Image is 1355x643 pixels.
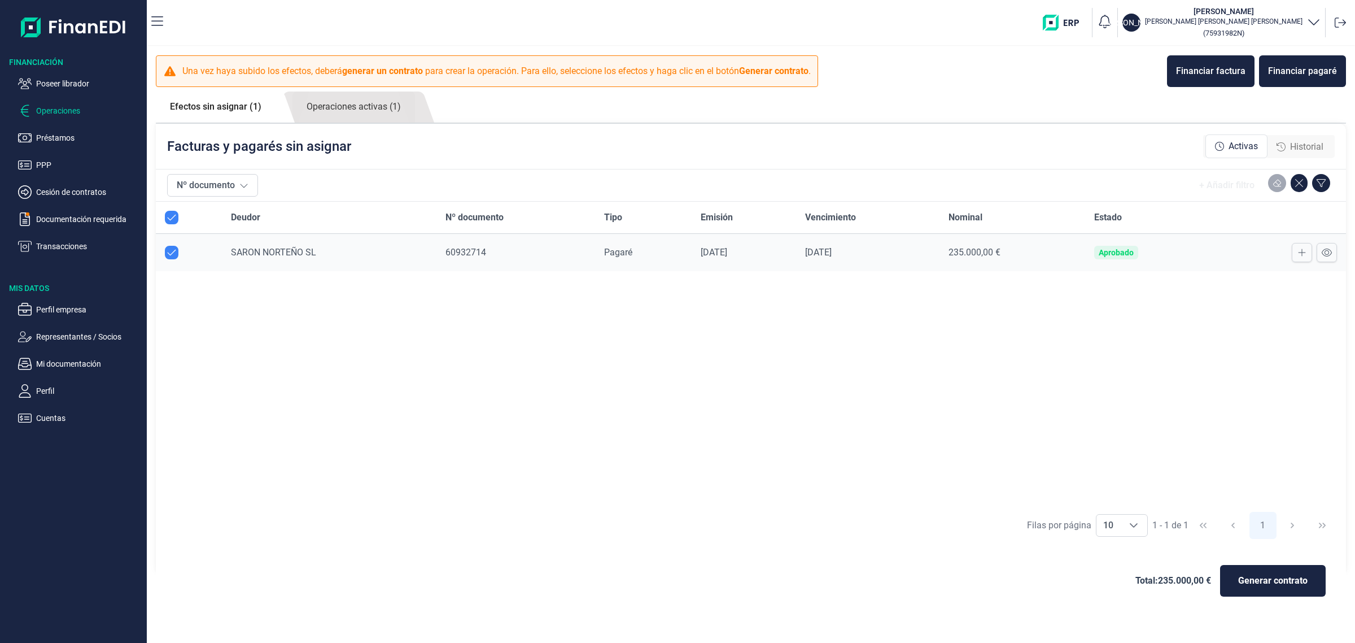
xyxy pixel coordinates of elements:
span: Emisión [701,211,733,224]
p: Transacciones [36,240,142,253]
span: Estado [1094,211,1122,224]
button: Generar contrato [1220,565,1326,597]
span: Vencimiento [805,211,856,224]
div: Financiar factura [1176,64,1245,78]
img: Logo de aplicación [21,9,126,45]
p: Representantes / Socios [36,330,142,344]
button: Cesión de contratos [18,185,142,199]
button: Perfil empresa [18,303,142,316]
p: [PERSON_NAME] [PERSON_NAME] [PERSON_NAME] [1145,17,1302,26]
button: Page 1 [1249,512,1277,539]
p: Cesión de contratos [36,185,142,199]
p: Cuentas [36,411,142,425]
span: Tipo [604,211,622,224]
p: Perfil empresa [36,303,142,316]
button: First Page [1190,512,1217,539]
b: generar un contrato [342,66,423,76]
p: PPP [36,158,142,172]
button: Representantes / Socios [18,330,142,344]
button: Transacciones [18,240,142,253]
button: Last Page [1309,512,1336,539]
div: [DATE] [701,247,787,258]
span: Pagaré [604,247,632,258]
div: Financiar pagaré [1268,64,1337,78]
div: Filas por página [1027,519,1091,532]
button: PPP [18,158,142,172]
button: Cuentas [18,411,142,425]
button: Previous Page [1219,512,1247,539]
button: Financiar pagaré [1259,55,1346,87]
p: Poseer librador [36,77,142,90]
a: Operaciones activas (1) [292,92,415,123]
span: 60932714 [445,247,486,258]
span: 10 [1096,515,1120,536]
span: Generar contrato [1238,574,1308,588]
span: Deudor [231,211,260,224]
a: Efectos sin asignar (1) [156,92,276,122]
div: Historial [1267,136,1332,158]
p: Facturas y pagarés sin asignar [167,137,351,155]
p: Una vez haya subido los efectos, deberá para crear la operación. Para ello, seleccione los efecto... [182,64,811,78]
img: erp [1043,15,1087,31]
span: Total: 235.000,00 € [1135,574,1211,588]
p: Mi documentación [36,357,142,371]
p: [PERSON_NAME] [1102,17,1162,28]
span: 1 - 1 de 1 [1152,521,1188,530]
small: Copiar cif [1203,29,1244,37]
span: Nº documento [445,211,504,224]
span: Historial [1290,140,1323,154]
div: Activas [1205,134,1267,158]
span: SARON NORTEÑO SL [231,247,316,258]
p: Perfil [36,384,142,398]
span: Nominal [948,211,982,224]
div: 235.000,00 € [948,247,1076,258]
div: All items selected [165,211,178,224]
div: Row Unselected null [165,246,178,259]
button: Nº documento [167,174,258,197]
p: Documentación requerida [36,212,142,226]
button: Perfil [18,384,142,398]
button: Financiar factura [1167,55,1255,87]
div: [DATE] [805,247,930,258]
div: Aprobado [1099,248,1134,257]
button: Operaciones [18,104,142,118]
button: Préstamos [18,131,142,145]
b: Generar contrato [739,66,808,76]
button: Next Page [1279,512,1306,539]
button: Poseer librador [18,77,142,90]
div: Choose [1120,515,1147,536]
h3: [PERSON_NAME] [1145,6,1302,17]
button: Mi documentación [18,357,142,371]
button: [PERSON_NAME][PERSON_NAME][PERSON_NAME] [PERSON_NAME] [PERSON_NAME](75931982N) [1122,6,1321,40]
button: Documentación requerida [18,212,142,226]
span: Activas [1229,140,1258,153]
p: Operaciones [36,104,142,118]
p: Préstamos [36,131,142,145]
